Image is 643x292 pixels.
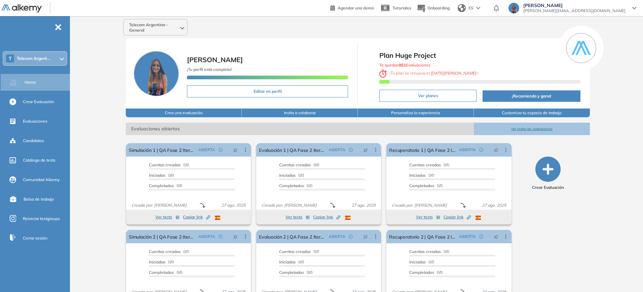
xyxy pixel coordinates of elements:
[358,144,373,155] button: pushpin
[523,8,626,13] span: [PERSON_NAME][EMAIL_ADDRESS][DOMAIN_NAME]
[417,1,450,15] button: Onboarding
[409,183,434,188] span: Completados
[259,230,326,243] a: Evaluación 2 | QA Fase 2 Iteración 3
[476,7,480,9] img: arrow
[409,249,449,254] span: 0/0
[483,90,580,102] button: ¡Recomienda y gana!
[149,183,182,188] span: 0/0
[126,109,242,117] button: Crea una evaluación
[389,202,450,208] span: Creado por: [PERSON_NAME]
[187,67,232,72] span: ¡Tu perfil está completo!
[259,202,319,208] span: Creado por: [PERSON_NAME]
[409,162,449,167] span: 0/0
[149,259,165,264] span: Iniciadas
[476,216,481,220] img: ESP
[215,216,220,220] img: ESP
[379,71,479,76] span: ¡ Tu plan se renueva el !
[149,162,189,167] span: 0/0
[399,62,406,68] b: 951
[23,99,54,105] span: Crear Evaluación
[479,202,509,208] span: 27 ago. 2025
[459,234,476,240] span: ABIERTA
[149,249,189,254] span: 0/0
[330,3,374,11] a: Agendar una demo
[459,147,476,153] span: ABIERTA
[149,162,181,167] span: Cuentas creadas
[126,123,474,135] span: Evaluaciones abiertas
[363,147,368,153] span: pushpin
[1,4,42,13] img: Logo
[149,173,174,178] span: 0/0
[183,213,210,221] button: Copiar link
[228,144,243,155] button: pushpin
[279,162,319,167] span: 0/0
[25,79,36,85] span: Home
[409,249,441,254] span: Cuentas creadas
[409,183,443,188] span: 0/0
[9,56,12,61] span: T
[468,5,474,11] span: ES
[392,5,411,10] span: Tutoriales
[416,213,440,221] button: Ver tests
[279,270,312,275] span: 0/0
[430,71,478,76] b: [DATE][PERSON_NAME]
[129,22,179,33] span: Telecom Argentina - General
[134,51,179,96] img: Foto de perfil
[313,213,340,221] button: Copiar link
[532,157,564,191] button: Crear Evaluación
[23,177,60,183] span: Comunidad Alkemy
[345,216,350,220] img: ESP
[479,235,483,239] span: check-circle
[427,5,450,10] span: Onboarding
[149,259,174,264] span: 0/0
[279,259,304,264] span: 0/0
[358,231,373,242] button: pushpin
[233,147,238,153] span: pushpin
[409,259,426,264] span: Iniciadas
[444,213,471,221] button: Copiar link
[155,213,180,221] button: Ver tests
[489,144,503,155] button: pushpin
[279,173,304,178] span: 0/0
[379,70,387,78] img: clock-svg
[23,235,47,241] span: Cerrar sesión
[409,259,434,264] span: 0/0
[349,235,353,239] span: check-circle
[329,147,345,153] span: ABIERTA
[409,173,426,178] span: Iniciadas
[363,234,368,239] span: pushpin
[279,249,319,254] span: 0/0
[458,4,466,12] img: world
[349,148,353,152] span: check-circle
[409,270,443,275] span: 0/0
[279,259,296,264] span: Iniciadas
[233,234,238,239] span: pushpin
[489,231,503,242] button: pushpin
[494,147,498,153] span: pushpin
[389,230,456,243] a: Recuperatorio 2 | QA Fase 2 Iteración 3
[474,109,590,117] button: Customiza tu espacio de trabajo
[329,234,345,240] span: ABIERTA
[187,85,348,97] button: Editar mi perfil
[242,109,358,117] button: Invita a colaborar
[474,123,590,135] button: Ver todas las evaluaciones
[219,202,248,208] span: 27 ago. 2025
[279,270,304,275] span: Completados
[338,5,374,10] span: Agendar una demo
[198,234,215,240] span: ABIERTA
[187,55,243,64] span: [PERSON_NAME]
[149,270,174,275] span: Completados
[279,183,312,188] span: 0/0
[279,162,311,167] span: Cuentas creadas
[379,62,430,68] span: Te quedan Evaluaciones
[409,173,434,178] span: 0/0
[23,157,55,163] span: Catálogo de tests
[24,196,54,202] span: Bolsa de trabajo
[479,148,483,152] span: check-circle
[23,216,60,222] span: Reiniciar testgroups
[532,184,564,191] span: Crear Evaluación
[494,234,498,239] span: pushpin
[389,143,456,157] a: Recuperatorio 1 | QA Fase 2 Iteración 3
[313,214,340,220] span: Copiar link
[279,183,304,188] span: Completados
